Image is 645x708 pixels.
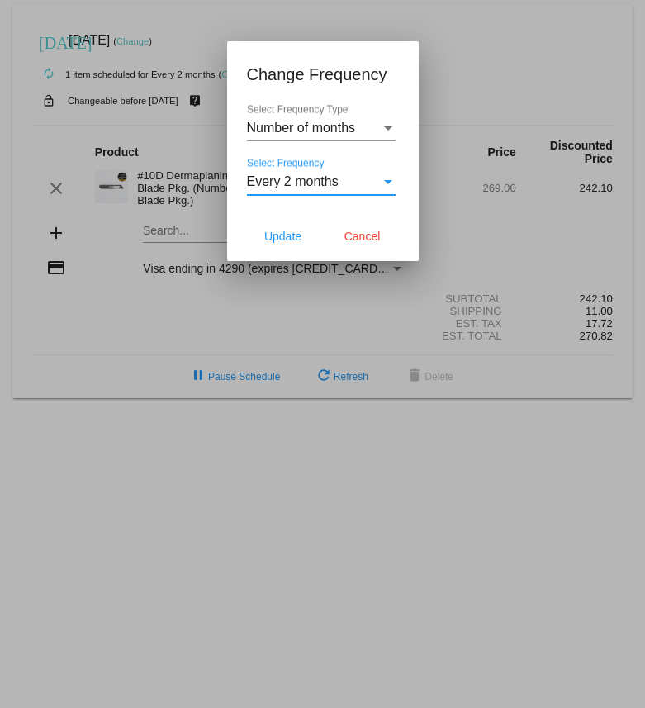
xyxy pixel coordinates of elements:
button: Cancel [326,221,399,251]
mat-select: Select Frequency Type [247,121,396,135]
span: Every 2 months [247,174,339,188]
mat-select: Select Frequency [247,174,396,189]
button: Update [247,221,320,251]
span: Update [264,230,301,243]
span: Number of months [247,121,356,135]
span: Cancel [344,230,381,243]
h1: Change Frequency [247,61,399,88]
